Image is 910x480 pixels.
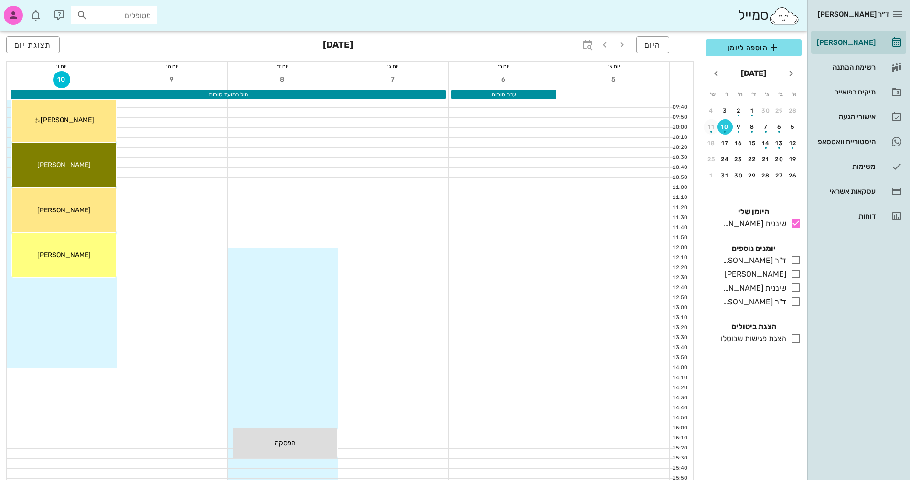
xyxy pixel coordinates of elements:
button: 30 [758,103,773,118]
div: 25 [704,156,719,163]
a: רשימת המתנה [811,56,906,79]
span: ד״ר [PERSON_NAME] [818,10,889,19]
span: 5 [606,75,623,83]
div: יום ג׳ [338,62,448,71]
span: [PERSON_NAME] [37,161,91,169]
div: 20 [772,156,787,163]
div: 13:10 [670,314,689,322]
button: 8 [745,119,760,135]
button: 12 [785,136,801,151]
button: [DATE] [737,64,770,83]
div: 12:50 [670,294,689,302]
button: 28 [785,103,801,118]
div: 15:40 [670,464,689,472]
div: 1 [745,107,760,114]
div: 24 [717,156,733,163]
th: ה׳ [734,86,746,102]
div: 12 [785,140,801,146]
div: 18 [704,140,719,146]
button: 29 [745,168,760,183]
button: 25 [704,152,719,167]
span: 8 [274,75,291,83]
button: 15 [745,136,760,151]
div: 11:10 [670,194,689,202]
div: 13:20 [670,324,689,332]
button: 21 [758,152,773,167]
div: יום א׳ [559,62,669,71]
div: תיקים רפואיים [815,88,876,96]
div: 11:50 [670,234,689,242]
div: 12:20 [670,264,689,272]
th: ג׳ [761,86,773,102]
button: 27 [772,168,787,183]
div: 21 [758,156,773,163]
div: עסקאות אשראי [815,188,876,195]
div: 10:50 [670,174,689,182]
div: 2 [731,107,746,114]
div: 14:10 [670,374,689,382]
div: רשימת המתנה [815,63,876,71]
div: 30 [758,107,773,114]
div: 23 [731,156,746,163]
div: 29 [745,172,760,179]
button: היום [636,36,669,53]
div: שיננית [PERSON_NAME] [719,282,786,294]
div: 10:40 [670,164,689,172]
button: 6 [495,71,513,88]
div: 10:00 [670,124,689,132]
div: 10 [717,124,733,130]
div: 11:30 [670,214,689,222]
th: ש׳ [707,86,719,102]
div: 12:10 [670,254,689,262]
button: 5 [785,119,801,135]
a: היסטוריית וואטסאפ [811,130,906,153]
div: 15:00 [670,424,689,432]
button: הוספה ליומן [706,39,802,56]
div: 15 [745,140,760,146]
button: 3 [717,103,733,118]
div: סמייל [738,5,800,26]
span: 10 [53,75,70,83]
div: 28 [785,107,801,114]
div: 27 [772,172,787,179]
button: 26 [785,168,801,183]
div: 10:30 [670,154,689,162]
button: חודש שעבר [782,65,800,82]
div: יום ד׳ [228,62,338,71]
div: ד"ר [PERSON_NAME] [719,255,786,266]
span: 7 [385,75,402,83]
div: 16 [731,140,746,146]
div: 13:40 [670,344,689,352]
div: משימות [815,163,876,170]
button: 18 [704,136,719,151]
button: 13 [772,136,787,151]
button: 28 [758,168,773,183]
div: 13:30 [670,334,689,342]
a: [PERSON_NAME] [811,31,906,54]
button: 20 [772,152,787,167]
a: דוחות [811,205,906,228]
div: 31 [717,172,733,179]
button: 7 [758,119,773,135]
div: אישורי הגעה [815,113,876,121]
div: 26 [785,172,801,179]
div: 1 [704,172,719,179]
span: ערב סוכות [492,91,516,98]
th: א׳ [788,86,801,102]
div: 10:20 [670,144,689,152]
a: אישורי הגעה [811,105,906,128]
h4: הצגת ביטולים [706,321,802,333]
div: 11:20 [670,204,689,212]
button: 24 [717,152,733,167]
span: תג [28,8,34,13]
div: 14:20 [670,384,689,392]
div: 14:30 [670,394,689,402]
div: 3 [717,107,733,114]
h4: יומנים נוספים [706,243,802,254]
div: 14:40 [670,404,689,412]
th: ד׳ [747,86,760,102]
div: 10:10 [670,134,689,142]
div: 11 [704,124,719,130]
button: תצוגת יום [6,36,60,53]
span: חול המועד סוכות [209,91,248,98]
